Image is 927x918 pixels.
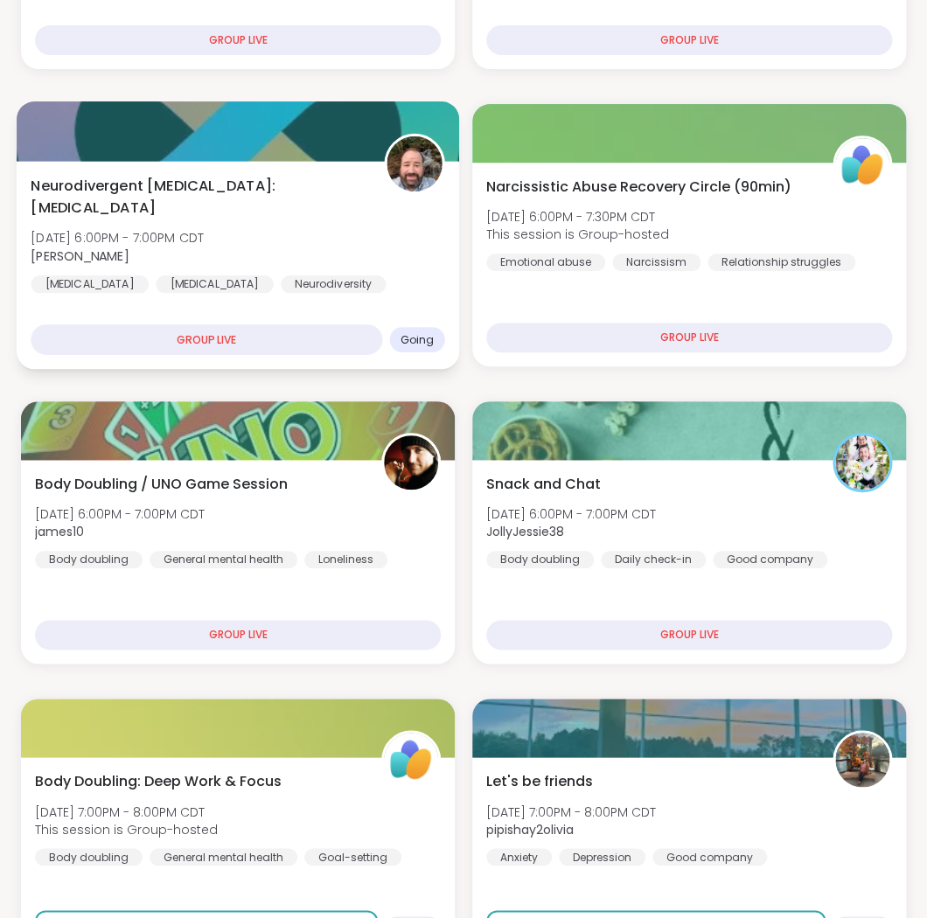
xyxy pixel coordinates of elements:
[35,771,282,792] span: Body Doubling: Deep Work & Focus
[486,323,892,352] div: GROUP LIVE
[486,25,892,55] div: GROUP LIVE
[35,620,441,650] div: GROUP LIVE
[486,177,791,198] span: Narcissistic Abuse Recovery Circle (90min)
[31,275,149,293] div: [MEDICAL_DATA]
[486,848,552,866] div: Anxiety
[835,138,889,192] img: ShareWell
[150,848,297,866] div: General mental health
[652,848,767,866] div: Good company
[281,275,386,293] div: Neurodiversity
[486,226,669,243] span: This session is Group-hosted
[486,523,564,540] b: JollyJessie38
[835,435,889,490] img: JollyJessie38
[384,435,438,490] img: james10
[486,551,594,568] div: Body doubling
[31,247,129,264] b: [PERSON_NAME]
[304,551,387,568] div: Loneliness
[35,505,205,523] span: [DATE] 6:00PM - 7:00PM CDT
[35,523,84,540] b: james10
[401,332,435,346] span: Going
[35,820,218,838] span: This session is Group-hosted
[486,820,574,838] b: pipishay2olivia
[486,771,593,792] span: Let's be friends
[486,254,605,271] div: Emotional abuse
[31,324,382,355] div: GROUP LIVE
[35,474,288,495] span: Body Doubling / UNO Game Session
[486,505,656,523] span: [DATE] 6:00PM - 7:00PM CDT
[612,254,700,271] div: Narcissism
[486,474,601,495] span: Snack and Chat
[387,136,442,191] img: Brian_L
[35,25,441,55] div: GROUP LIVE
[559,848,645,866] div: Depression
[150,551,297,568] div: General mental health
[707,254,855,271] div: Relationship struggles
[304,848,401,866] div: Goal-setting
[156,275,274,293] div: [MEDICAL_DATA]
[486,803,656,820] span: [DATE] 7:00PM - 8:00PM CDT
[486,208,669,226] span: [DATE] 6:00PM - 7:30PM CDT
[713,551,827,568] div: Good company
[35,551,143,568] div: Body doubling
[835,733,889,787] img: pipishay2olivia
[601,551,706,568] div: Daily check-in
[31,229,204,247] span: [DATE] 6:00PM - 7:00PM CDT
[384,733,438,787] img: ShareWell
[35,803,218,820] span: [DATE] 7:00PM - 8:00PM CDT
[486,620,892,650] div: GROUP LIVE
[31,175,364,218] span: Neurodivergent [MEDICAL_DATA]: [MEDICAL_DATA]
[35,848,143,866] div: Body doubling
